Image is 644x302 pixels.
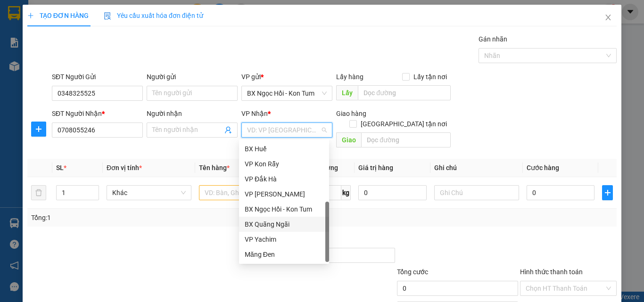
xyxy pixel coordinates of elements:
[361,132,451,147] input: Dọc đường
[31,212,249,223] div: Tổng: 1
[247,86,327,100] span: BX Ngọc Hồi - Kon Tum
[239,171,329,187] div: VP Đắk Hà
[245,159,323,169] div: VP Kon Rẫy
[520,268,583,276] label: Hình thức thanh toán
[104,12,111,20] img: icon
[245,189,323,199] div: VP [PERSON_NAME]
[434,185,519,200] input: Ghi Chú
[595,5,621,31] button: Close
[147,72,238,82] div: Người gửi
[245,234,323,245] div: VP Yachim
[397,268,428,276] span: Tổng cước
[239,202,329,217] div: BX Ngọc Hồi - Kon Tum
[239,141,329,156] div: BX Huế
[604,14,612,21] span: close
[239,156,329,171] div: VP Kon Rẫy
[336,132,361,147] span: Giao
[336,73,363,81] span: Lấy hàng
[245,144,323,154] div: BX Huế
[245,219,323,229] div: BX Quãng Ngãi
[239,247,329,262] div: Măng Đen
[224,126,232,134] span: user-add
[52,72,143,82] div: SĐT Người Gửi
[602,185,613,200] button: plus
[358,185,426,200] input: 0
[245,204,323,214] div: BX Ngọc Hồi - Kon Tum
[430,159,523,177] th: Ghi chú
[31,185,46,200] button: delete
[358,164,393,171] span: Giá trị hàng
[32,125,46,133] span: plus
[147,108,238,119] div: Người nhận
[107,164,142,171] span: Đơn vị tính
[52,108,143,119] div: SĐT Người Nhận
[199,164,230,171] span: Tên hàng
[241,72,332,82] div: VP gửi
[56,164,64,171] span: SL
[245,174,323,184] div: VP Đắk Hà
[336,85,358,100] span: Lấy
[479,35,507,43] label: Gán nhãn
[104,12,203,19] span: Yêu cầu xuất hóa đơn điện tử
[239,187,329,202] div: VP Thành Thái
[527,164,559,171] span: Cước hàng
[603,189,612,196] span: plus
[336,110,366,117] span: Giao hàng
[199,185,284,200] input: VD: Bàn, Ghế
[112,186,186,200] span: Khác
[241,110,268,117] span: VP Nhận
[27,12,34,19] span: plus
[410,72,451,82] span: Lấy tận nơi
[341,185,351,200] span: kg
[239,232,329,247] div: VP Yachim
[357,119,451,129] span: [GEOGRAPHIC_DATA] tận nơi
[245,249,323,260] div: Măng Đen
[239,217,329,232] div: BX Quãng Ngãi
[31,122,46,137] button: plus
[358,85,451,100] input: Dọc đường
[27,12,89,19] span: TẠO ĐƠN HÀNG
